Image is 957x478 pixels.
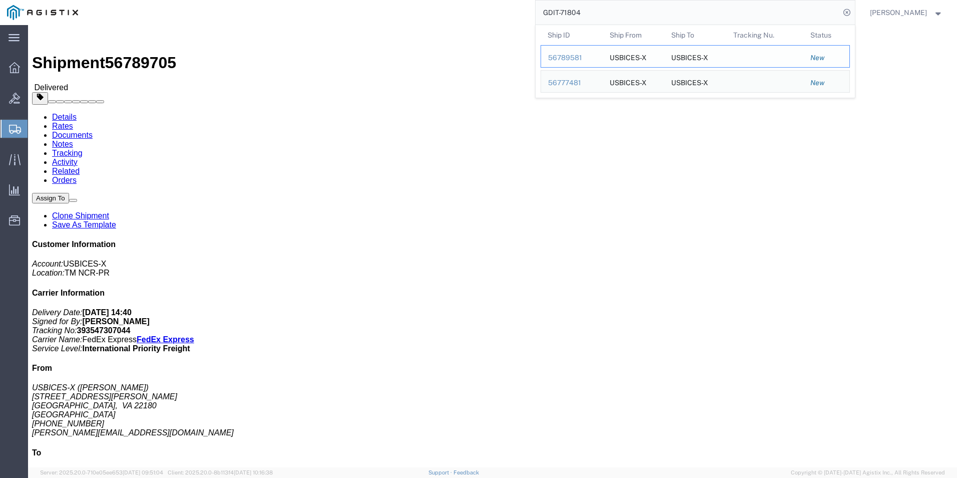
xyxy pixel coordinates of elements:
a: Feedback [453,469,479,475]
th: Ship To [664,25,726,45]
span: Mitchell Mattocks [870,7,927,18]
th: Status [803,25,850,45]
span: Client: 2025.20.0-8b113f4 [168,469,273,475]
div: USBICES-X [671,46,708,67]
div: USBICES-X [671,71,708,92]
div: 56789581 [548,53,596,63]
div: New [810,53,842,63]
input: Search for shipment number, reference number [536,1,840,25]
span: [DATE] 09:51:04 [123,469,163,475]
iframe: FS Legacy Container [28,25,957,467]
div: 56777481 [548,78,596,88]
th: Ship From [602,25,664,45]
span: Copyright © [DATE]-[DATE] Agistix Inc., All Rights Reserved [791,468,945,477]
th: Tracking Nu. [726,25,803,45]
div: USBICES-X [609,46,646,67]
span: Server: 2025.20.0-710e05ee653 [40,469,163,475]
a: Support [428,469,453,475]
table: Search Results [541,25,855,98]
div: New [810,78,842,88]
div: USBICES-X [609,71,646,92]
th: Ship ID [541,25,603,45]
button: [PERSON_NAME] [869,7,943,19]
span: [DATE] 10:16:38 [234,469,273,475]
img: logo [7,5,78,20]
